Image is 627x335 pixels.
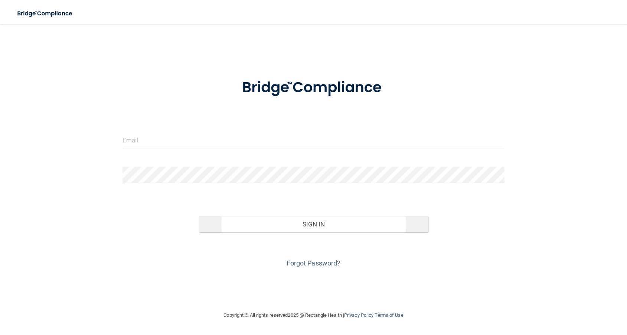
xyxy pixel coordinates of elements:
[227,68,400,107] img: bridge_compliance_login_screen.278c3ca4.svg
[375,312,403,318] a: Terms of Use
[344,312,373,318] a: Privacy Policy
[123,132,505,148] input: Email
[287,259,341,267] a: Forgot Password?
[178,303,449,327] div: Copyright © All rights reserved 2025 @ Rectangle Health | |
[199,216,428,232] button: Sign In
[11,6,79,21] img: bridge_compliance_login_screen.278c3ca4.svg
